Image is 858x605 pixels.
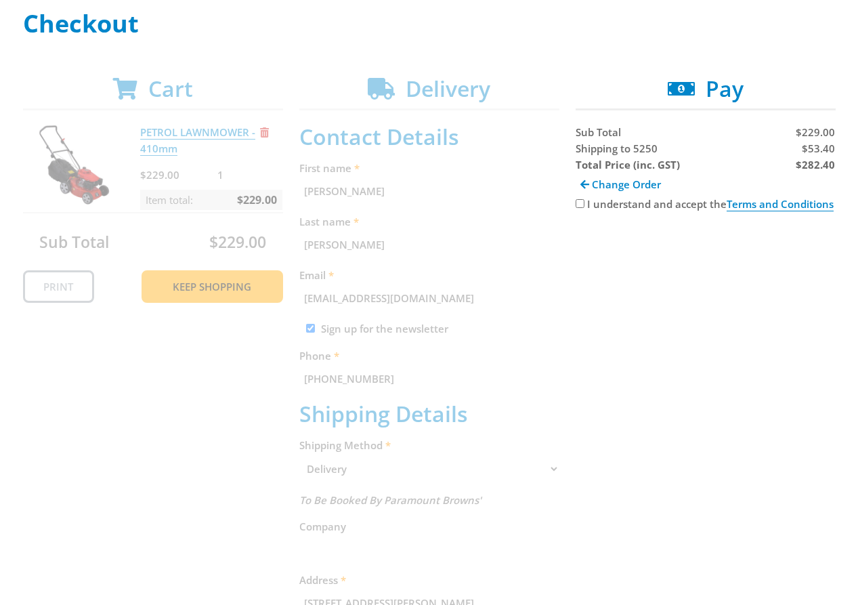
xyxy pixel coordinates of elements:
span: Shipping to 5250 [576,142,658,155]
span: Change Order [592,178,661,191]
span: $53.40 [802,142,835,155]
a: Terms and Conditions [727,197,834,211]
a: Change Order [576,173,666,196]
span: Pay [706,74,744,103]
strong: $282.40 [796,158,835,171]
span: $229.00 [796,125,835,139]
h1: Checkout [23,10,836,37]
label: I understand and accept the [587,197,834,211]
span: Sub Total [576,125,621,139]
input: Please accept the terms and conditions. [576,199,584,208]
strong: Total Price (inc. GST) [576,158,680,171]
